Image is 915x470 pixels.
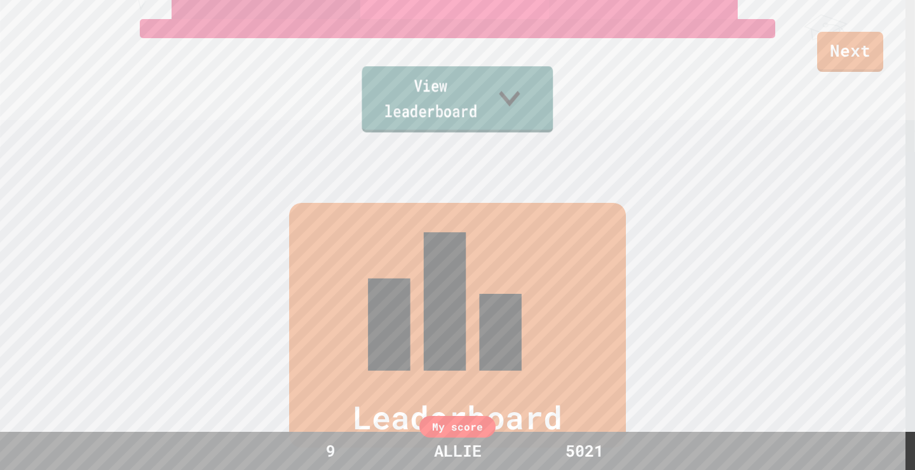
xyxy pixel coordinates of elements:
[421,439,494,463] div: ALLIE
[537,439,632,463] div: 5021
[362,66,553,132] a: View leaderboard
[817,32,883,72] a: Next
[283,439,378,463] div: 9
[289,203,626,448] div: Leaderboard
[419,416,496,438] div: My score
